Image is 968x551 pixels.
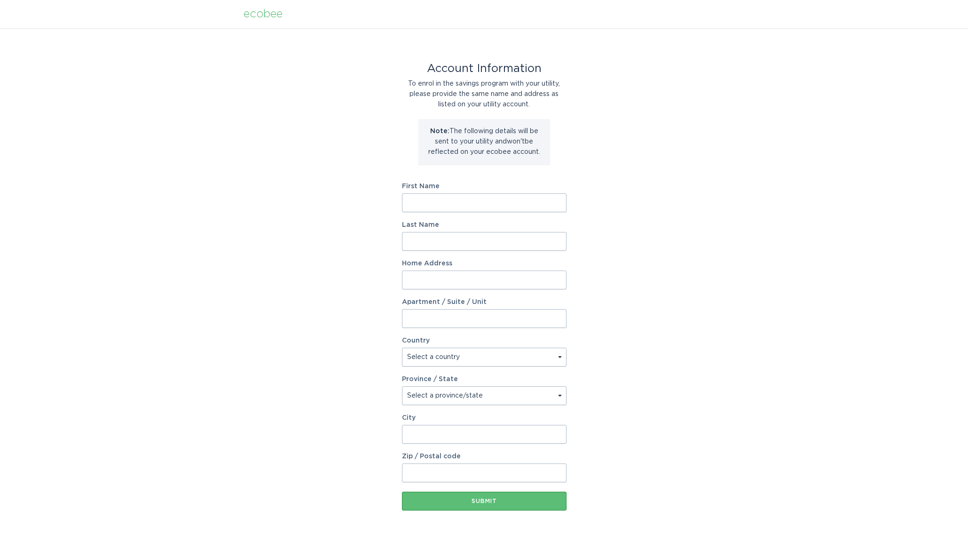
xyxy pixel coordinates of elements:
div: To enrol in the savings program with your utility, please provide the same name and address as li... [402,79,567,110]
label: Zip / Postal code [402,453,567,460]
div: Account Information [402,64,567,74]
label: Province / State [402,376,458,383]
button: Submit [402,492,567,511]
div: ecobee [244,9,283,19]
label: Last Name [402,222,567,228]
div: Submit [407,498,562,504]
strong: Note: [430,128,449,135]
label: Home Address [402,260,567,267]
label: First Name [402,183,567,190]
p: The following details will be sent to your utility and won't be reflected on your ecobee account. [425,126,543,157]
label: Country [402,337,430,344]
label: Apartment / Suite / Unit [402,299,567,305]
label: City [402,415,567,421]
